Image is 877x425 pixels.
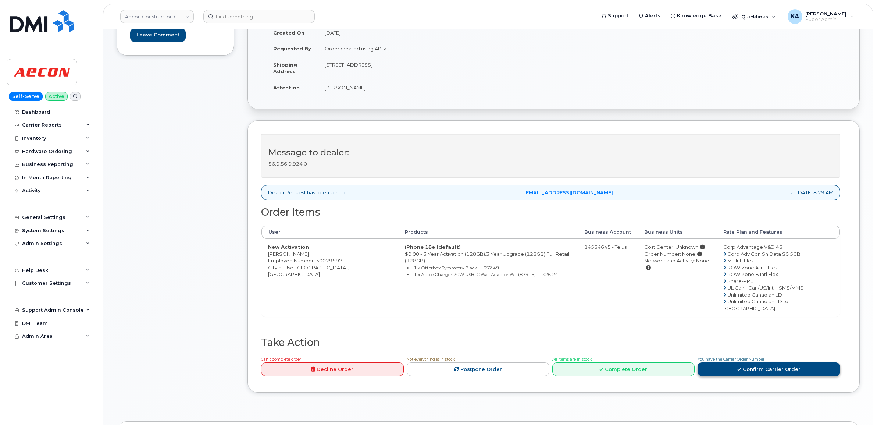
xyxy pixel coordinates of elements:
a: Complete Order [552,362,695,376]
span: You have the Carrier Order Number [698,357,764,362]
span: All Items are in stock [552,357,592,362]
span: ROW Zone A Intl Flex [727,265,778,270]
span: Employee Number: 30029597 [268,258,342,263]
small: 1 x Apple Charger 20W USB-C Wall Adaptor WT (87916) — $26.24 [414,272,558,277]
div: Quicklinks [727,9,781,24]
td: [PERSON_NAME] City of Use: [GEOGRAPHIC_DATA], [GEOGRAPHIC_DATA] [261,239,398,316]
strong: New Activation [268,244,309,250]
a: Alerts [634,8,666,23]
h3: Message to dealer: [268,148,833,157]
strong: Requested By [273,46,311,52]
span: ROW Zone B Intl Flex [727,271,778,277]
td: Order created using API v1 [318,40,548,57]
strong: Created On [273,30,304,36]
a: Postpone Order [407,362,549,376]
th: Business Account [578,226,638,239]
div: Dealer Request has been sent to at [DATE] 8:29 AM [261,185,840,200]
div: Network and Activity: None [644,257,710,271]
p: 56.0,56.0,924.0 [268,160,833,167]
span: Support [608,12,628,20]
td: $0.00 - 3 Year Activation (128GB),3 Year Upgrade (128GB),Full Retail (128GB) [398,239,578,316]
span: Corp Adv Cdn Sh Data $0 5GB [727,251,801,257]
td: [STREET_ADDRESS] [318,57,548,79]
span: Quicklinks [741,14,768,20]
a: [EMAIL_ADDRESS][DOMAIN_NAME] [524,189,613,196]
span: Super Admin [805,17,846,22]
a: Confirm Carrier Order [698,362,840,376]
td: 14554645 - Telus [578,239,638,316]
span: Share-PPU [727,278,754,284]
a: Aecon Construction Group Inc [120,10,194,23]
input: Leave Comment [130,28,186,42]
th: Business Units [638,226,717,239]
strong: Attention [273,85,300,91]
strong: Shipping Address [273,62,297,75]
div: Cost Center: Unknown [644,244,710,251]
th: User [261,226,398,239]
div: Karla Adams [782,9,859,24]
th: Rate Plan and Features [717,226,840,239]
span: Not everything is in stock [407,357,455,362]
td: [DATE] [318,25,548,41]
td: Corp Advantage V&D 45 [717,239,840,316]
span: ME Intl Flex [727,258,754,263]
span: KA [791,12,799,21]
span: Alerts [645,12,660,20]
div: Order Number: None [644,251,710,258]
h2: Take Action [261,337,840,348]
small: 1 x Otterbox Symmetry Black — $52.49 [414,265,499,270]
strong: iPhone 16e (default) [405,244,461,250]
a: Support [596,8,634,23]
span: Unlimited Canadian LD [727,292,782,298]
a: Decline Order [261,362,404,376]
span: Unlimited Canadian LD to [GEOGRAPHIC_DATA] [723,298,788,311]
input: Find something... [203,10,315,23]
h2: Order Items [261,207,840,218]
td: [PERSON_NAME] [318,79,548,96]
th: Products [398,226,578,239]
span: [PERSON_NAME] [805,11,846,17]
span: UL Can - Can/US/Intl - SMS/MMS [727,285,803,291]
span: Can't complete order [261,357,301,362]
span: Knowledge Base [677,12,721,20]
a: Knowledge Base [666,8,727,23]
